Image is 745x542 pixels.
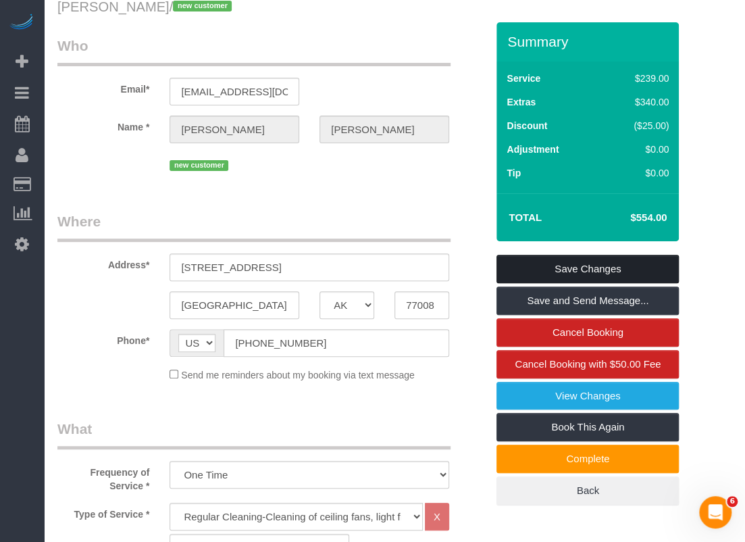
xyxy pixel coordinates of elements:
[590,212,667,224] h4: $554.00
[507,34,672,49] h3: Summary
[47,329,159,347] label: Phone*
[47,116,159,134] label: Name *
[173,1,232,11] span: new customer
[605,119,669,132] div: ($25.00)
[727,496,738,507] span: 6
[319,116,449,143] input: Last Name*
[8,14,35,32] img: Automaid Logo
[507,143,559,156] label: Adjustment
[507,72,540,85] label: Service
[47,78,159,96] label: Email*
[47,253,159,272] label: Address*
[496,287,679,315] a: Save and Send Message...
[605,72,669,85] div: $239.00
[507,166,521,180] label: Tip
[170,116,299,143] input: First Name*
[496,445,679,473] a: Complete
[699,496,731,528] iframe: Intercom live chat
[496,255,679,283] a: Save Changes
[496,382,679,410] a: View Changes
[507,119,547,132] label: Discount
[170,160,228,171] span: new customer
[57,419,451,449] legend: What
[47,503,159,521] label: Type of Service *
[605,143,669,156] div: $0.00
[47,461,159,493] label: Frequency of Service *
[496,318,679,347] a: Cancel Booking
[181,370,415,380] span: Send me reminders about my booking via text message
[170,78,299,105] input: Email*
[496,476,679,505] a: Back
[605,95,669,109] div: $340.00
[170,291,299,319] input: City*
[605,166,669,180] div: $0.00
[496,413,679,441] a: Book This Again
[394,291,449,319] input: Zip Code*
[515,358,661,370] span: Cancel Booking with $50.00 Fee
[57,212,451,242] legend: Where
[57,36,451,66] legend: Who
[509,212,542,223] strong: Total
[496,350,679,378] a: Cancel Booking with $50.00 Fee
[224,329,449,357] input: Phone*
[507,95,536,109] label: Extras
